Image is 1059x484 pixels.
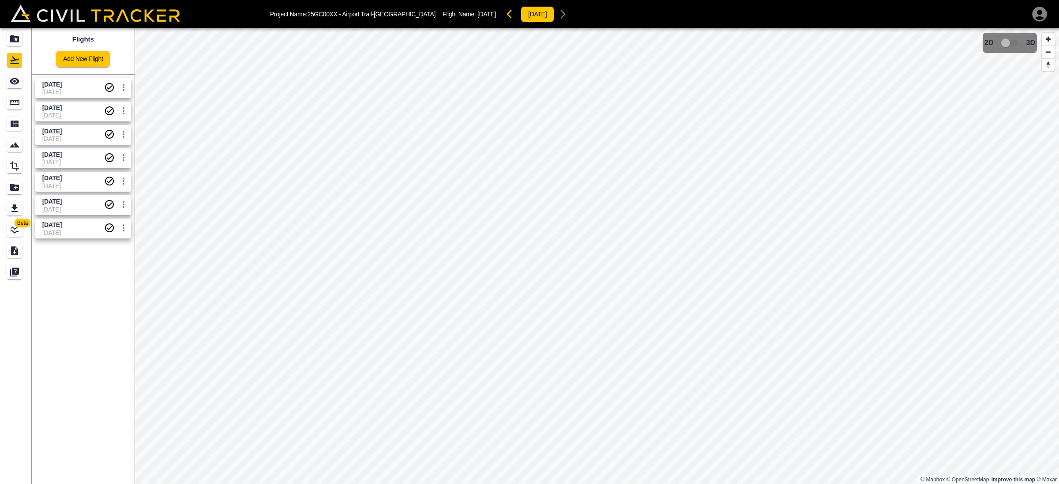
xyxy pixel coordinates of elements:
[1036,476,1057,483] a: Maxar
[270,11,436,18] p: Project Name: 25GC00XX - Airport Trail-[GEOGRAPHIC_DATA]
[1042,58,1055,71] button: Reset bearing to north
[521,6,554,23] button: [DATE]
[946,476,989,483] a: OpenStreetMap
[11,5,180,23] img: Civil Tracker
[135,28,1059,484] canvas: Map
[1042,45,1055,58] button: Zoom out
[984,39,993,47] span: 2D
[1026,39,1035,47] span: 3D
[1042,33,1055,45] button: Zoom in
[920,476,945,483] a: Mapbox
[477,11,496,18] span: [DATE]
[991,476,1035,483] a: Map feedback
[443,11,496,18] p: Flight Name:
[997,34,1023,51] span: 3D model not uploaded yet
